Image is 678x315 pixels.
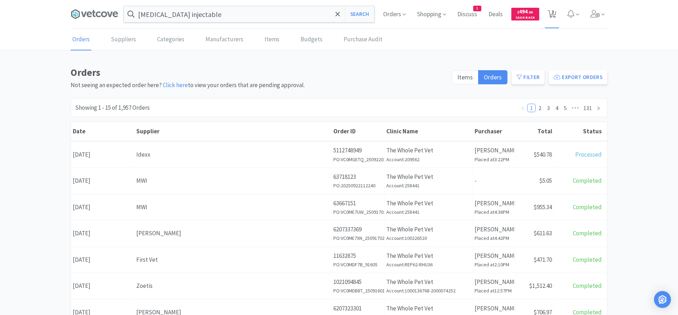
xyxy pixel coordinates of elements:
a: $494.98Cash Back [511,5,539,24]
input: Search by item, sku, manufacturer, ingredient, size... [124,6,374,22]
button: Search [345,6,374,22]
a: Discuss1 [454,11,480,18]
a: Deals [486,11,506,18]
span: 1 [474,6,481,11]
span: 494 [517,8,533,15]
a: 3 [545,12,559,18]
span: . 98 [528,10,533,14]
span: Cash Back [516,16,535,20]
div: Open Intercom Messenger [654,291,671,308]
span: $ [517,10,519,14]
